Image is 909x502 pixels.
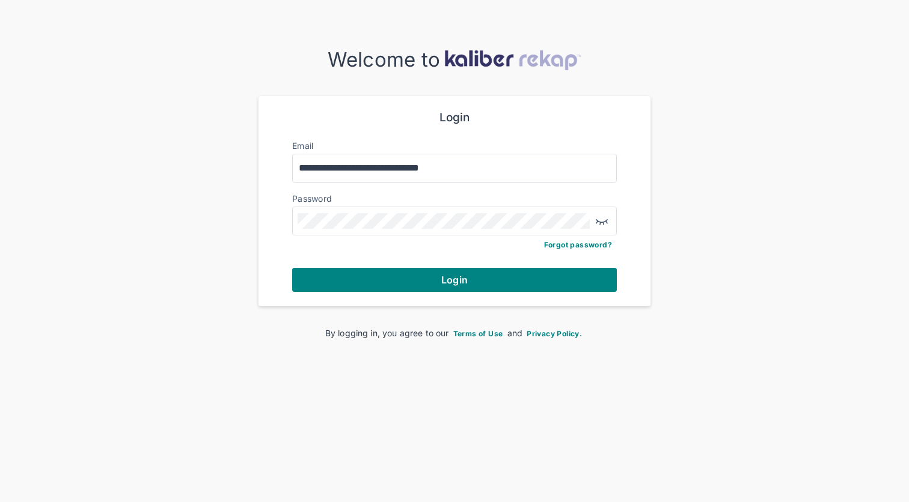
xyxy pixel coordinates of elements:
a: Forgot password? [544,240,612,249]
label: Email [292,141,313,151]
div: Login [292,110,617,125]
span: Privacy Policy. [527,329,582,338]
a: Terms of Use [451,328,505,338]
label: Password [292,193,332,204]
span: Terms of Use [453,329,503,338]
a: Privacy Policy. [525,328,584,338]
span: Login [441,274,468,286]
div: By logging in, you agree to our and [278,327,631,339]
button: Login [292,268,617,292]
img: eye-closed.fa43b6e4.svg [595,214,609,228]
img: kaliber-logo [444,50,581,70]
